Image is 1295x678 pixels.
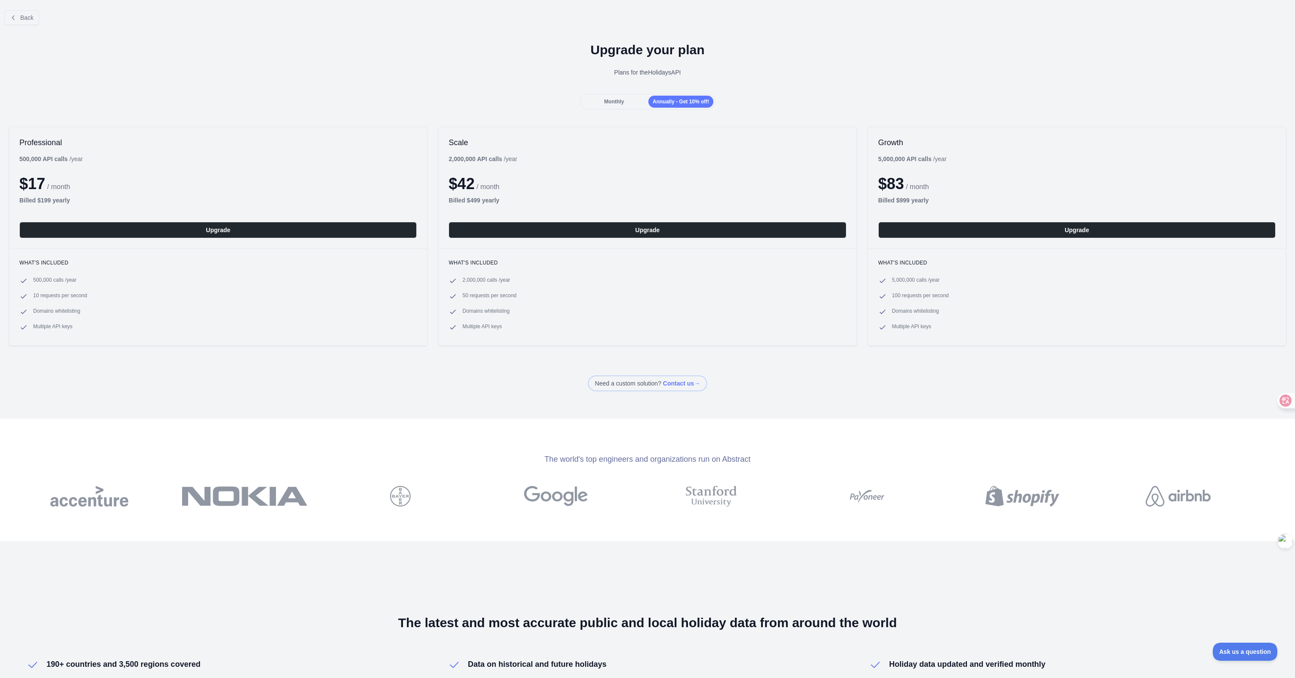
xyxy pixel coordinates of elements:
span: $ 83 [878,175,904,193]
h2: Scale [449,137,846,148]
div: / year [878,155,947,163]
b: 5,000,000 API calls [878,156,932,162]
iframe: Toggle Customer Support [1213,643,1278,661]
h2: Growth [878,137,1276,148]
